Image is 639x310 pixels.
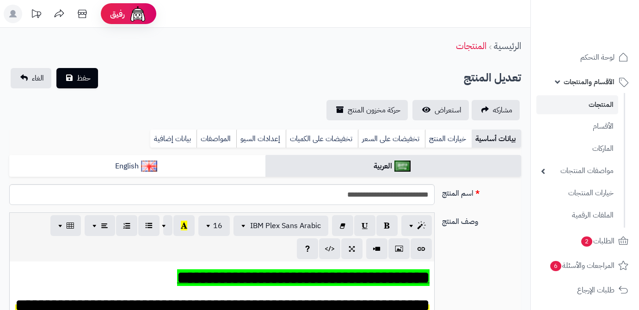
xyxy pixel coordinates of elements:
[213,220,222,231] span: 16
[472,100,520,120] a: مشاركه
[358,130,425,148] a: تخفيضات على السعر
[536,205,618,225] a: الملفات الرقمية
[494,39,521,53] a: الرئيسية
[32,73,44,84] span: الغاء
[265,155,522,178] a: العربية
[549,259,614,272] span: المراجعات والأسئلة
[536,279,633,301] a: طلبات الإرجاع
[580,235,614,248] span: الطلبات
[233,216,328,236] button: IBM Plex Sans Arabic
[197,130,236,148] a: المواصفات
[250,220,321,231] span: IBM Plex Sans Arabic
[110,8,125,19] span: رفيق
[536,183,618,203] a: خيارات المنتجات
[435,105,461,116] span: استعراض
[493,105,512,116] span: مشاركه
[56,68,98,88] button: حفظ
[536,46,633,68] a: لوحة التحكم
[580,51,614,64] span: لوحة التحكم
[536,139,618,159] a: الماركات
[326,100,408,120] a: حركة مخزون المنتج
[536,95,618,114] a: المنتجات
[456,39,486,53] a: المنتجات
[564,75,614,88] span: الأقسام والمنتجات
[286,130,358,148] a: تخفيضات على الكميات
[348,105,400,116] span: حركة مخزون المنتج
[472,130,521,148] a: بيانات أساسية
[550,261,561,271] span: 6
[438,184,525,199] label: اسم المنتج
[412,100,469,120] a: استعراض
[25,5,48,25] a: تحديثات المنصة
[577,284,614,297] span: طلبات الإرجاع
[236,130,286,148] a: إعدادات السيو
[11,68,51,88] a: الغاء
[536,161,618,181] a: مواصفات المنتجات
[536,230,633,252] a: الطلبات2
[77,73,91,84] span: حفظ
[141,161,157,172] img: English
[129,5,147,23] img: ai-face.png
[581,236,592,247] span: 2
[425,130,472,148] a: خيارات المنتج
[150,130,197,148] a: بيانات إضافية
[394,161,411,172] img: العربية
[9,155,265,178] a: English
[536,254,633,277] a: المراجعات والأسئلة6
[198,216,230,236] button: 16
[464,68,521,87] h2: تعديل المنتج
[438,212,525,227] label: وصف المنتج
[536,117,618,136] a: الأقسام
